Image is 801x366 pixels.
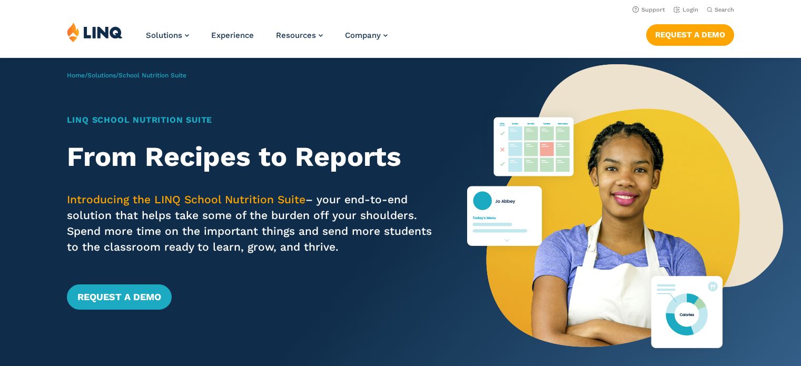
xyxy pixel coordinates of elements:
[632,6,665,13] a: Support
[276,31,323,40] a: Resources
[67,114,435,126] h1: LINQ School Nutrition Suite
[345,31,388,40] a: Company
[118,72,186,79] span: School Nutrition Suite
[715,6,734,13] span: Search
[276,31,316,40] span: Resources
[67,192,435,255] p: – your end-to-end solution that helps take some of the burden off your shoulders. Spend more time...
[67,22,123,42] img: LINQ | K‑12 Software
[345,31,381,40] span: Company
[646,24,734,45] a: Request a Demo
[146,31,182,40] span: Solutions
[707,6,734,14] button: Open Search Bar
[67,141,435,173] h2: From Recipes to Reports
[87,72,116,79] a: Solutions
[146,31,189,40] a: Solutions
[646,22,734,45] nav: Button Navigation
[67,72,85,79] a: Home
[674,6,698,13] a: Login
[67,72,186,79] span: / /
[211,31,254,40] a: Experience
[146,22,388,57] nav: Primary Navigation
[67,284,172,310] a: Request a Demo
[67,193,305,206] span: Introducing the LINQ School Nutrition Suite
